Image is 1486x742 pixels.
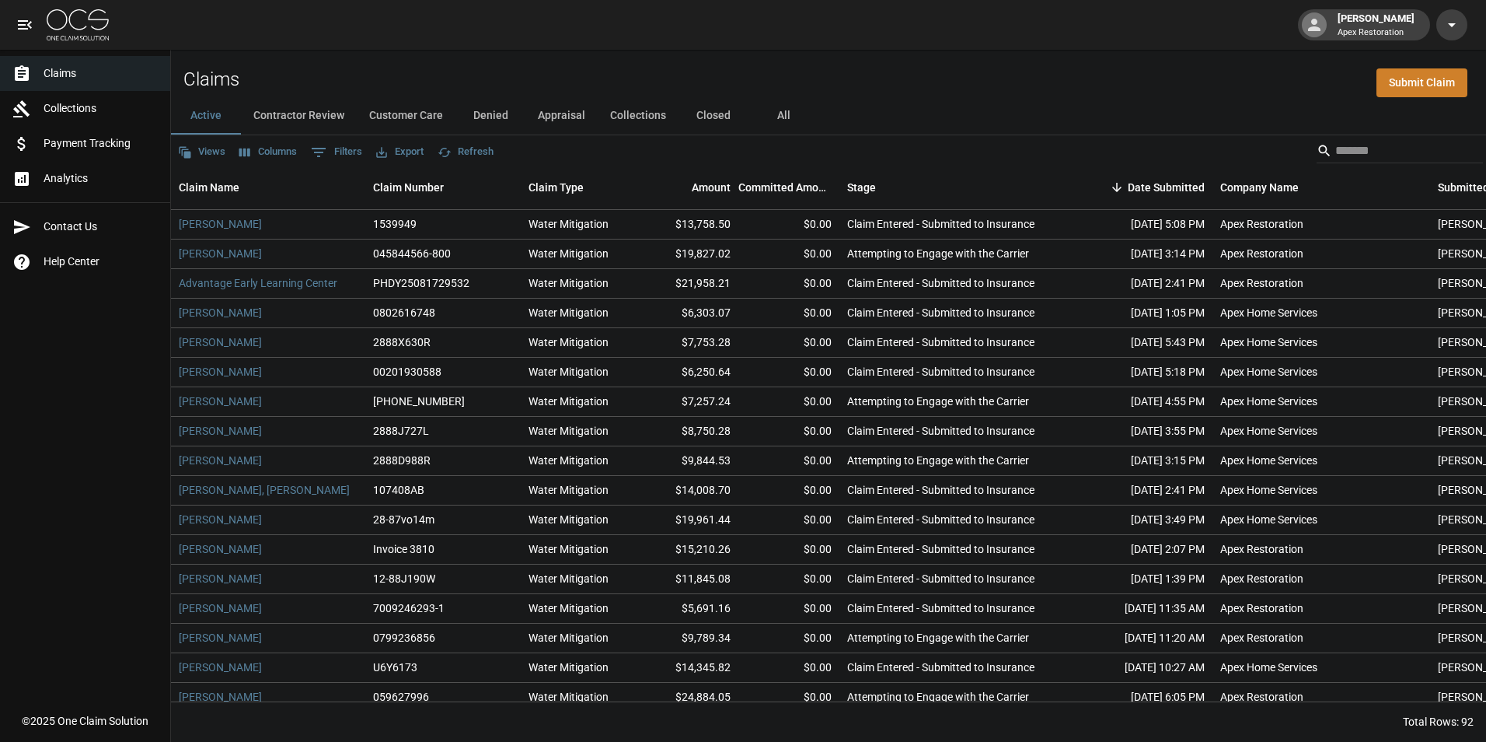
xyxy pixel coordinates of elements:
div: $0.00 [738,653,839,683]
div: Water Mitigation [528,541,609,557]
a: [PERSON_NAME] [179,571,262,586]
div: Stage [847,166,876,209]
div: Amount [637,166,738,209]
div: Claim Entered - Submitted to Insurance [847,600,1034,616]
button: Show filters [307,140,366,165]
div: 00201930588 [373,364,441,380]
div: $8,750.28 [637,417,738,446]
h2: Claims [183,68,239,91]
div: Apex Restoration [1220,600,1303,616]
button: Denied [455,97,525,135]
div: 7009246293-1 [373,600,445,616]
div: $0.00 [738,269,839,299]
a: [PERSON_NAME] [179,246,262,261]
div: Water Mitigation [528,600,609,616]
p: Apex Restoration [1338,26,1414,40]
div: PHDY25081729532 [373,275,469,291]
div: Water Mitigation [528,275,609,291]
div: Date Submitted [1073,166,1212,209]
a: [PERSON_NAME], [PERSON_NAME] [179,482,350,498]
div: $19,961.44 [637,506,738,535]
div: U6Y6173 [373,660,417,675]
div: Attempting to Engage with the Carrier [847,689,1029,705]
button: Contractor Review [241,97,357,135]
a: Advantage Early Learning Center [179,275,337,291]
a: [PERSON_NAME] [179,305,262,320]
a: [PERSON_NAME] [179,600,262,616]
div: Attempting to Engage with the Carrier [847,394,1029,409]
div: Apex Home Services [1220,364,1317,380]
div: Search [1317,138,1483,166]
button: Closed [678,97,748,135]
div: Claim Entered - Submitted to Insurance [847,423,1034,439]
div: Water Mitigation [528,630,609,646]
div: 059627996 [373,689,429,705]
div: 2888X630R [373,334,431,350]
div: $0.00 [738,299,839,328]
div: $6,250.64 [637,358,738,387]
div: $9,789.34 [637,624,738,653]
div: 1539949 [373,216,417,232]
div: Water Mitigation [528,512,609,527]
div: $15,210.26 [637,535,738,565]
button: Customer Care [357,97,455,135]
div: 12-88J190W [373,571,435,586]
button: Export [372,140,427,164]
div: Claim Type [528,166,584,209]
a: [PERSON_NAME] [179,453,262,468]
div: $9,844.53 [637,446,738,476]
button: open drawer [9,9,40,40]
span: Payment Tracking [44,135,158,152]
div: Apex Home Services [1220,305,1317,320]
div: Apex Home Services [1220,660,1317,675]
div: 28-87vo14m [373,512,434,527]
div: Apex Home Services [1220,453,1317,468]
div: dynamic tabs [171,97,1486,135]
div: Claim Entered - Submitted to Insurance [847,275,1034,291]
div: Total Rows: 92 [1403,714,1474,730]
div: © 2025 One Claim Solution [22,713,148,729]
a: [PERSON_NAME] [179,541,262,557]
div: $0.00 [738,417,839,446]
div: $14,008.70 [637,476,738,506]
div: $0.00 [738,328,839,358]
div: Water Mitigation [528,246,609,261]
div: $0.00 [738,358,839,387]
div: $13,758.50 [637,210,738,240]
span: Collections [44,100,158,117]
span: Claims [44,65,158,82]
div: Water Mitigation [528,364,609,380]
div: Apex Home Services [1220,482,1317,498]
div: Claim Entered - Submitted to Insurance [847,660,1034,675]
button: Select columns [235,140,301,164]
div: Claim Type [521,166,637,209]
div: 0799236856 [373,630,435,646]
div: [DATE] 5:18 PM [1073,358,1212,387]
div: [DATE] 1:39 PM [1073,565,1212,594]
div: [DATE] 11:35 AM [1073,594,1212,624]
div: 045844566-800 [373,246,451,261]
div: Apex Restoration [1220,246,1303,261]
div: Apex Home Services [1220,423,1317,439]
div: [DATE] 3:49 PM [1073,506,1212,535]
div: Apex Restoration [1220,275,1303,291]
div: Amount [692,166,731,209]
div: $24,884.05 [637,683,738,712]
a: [PERSON_NAME] [179,660,262,675]
div: $0.00 [738,210,839,240]
div: Water Mitigation [528,423,609,439]
div: Apex Restoration [1220,630,1303,646]
div: Company Name [1220,166,1299,209]
div: Water Mitigation [528,660,609,675]
div: Date Submitted [1128,166,1205,209]
button: Collections [598,97,678,135]
div: Committed Amount [738,166,832,209]
div: Attempting to Engage with the Carrier [847,246,1029,261]
div: $0.00 [738,476,839,506]
div: Claim Entered - Submitted to Insurance [847,512,1034,527]
div: $0.00 [738,506,839,535]
div: [DATE] 2:41 PM [1073,269,1212,299]
img: ocs-logo-white-transparent.png [47,9,109,40]
div: [DATE] 11:20 AM [1073,624,1212,653]
div: Claim Entered - Submitted to Insurance [847,305,1034,320]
